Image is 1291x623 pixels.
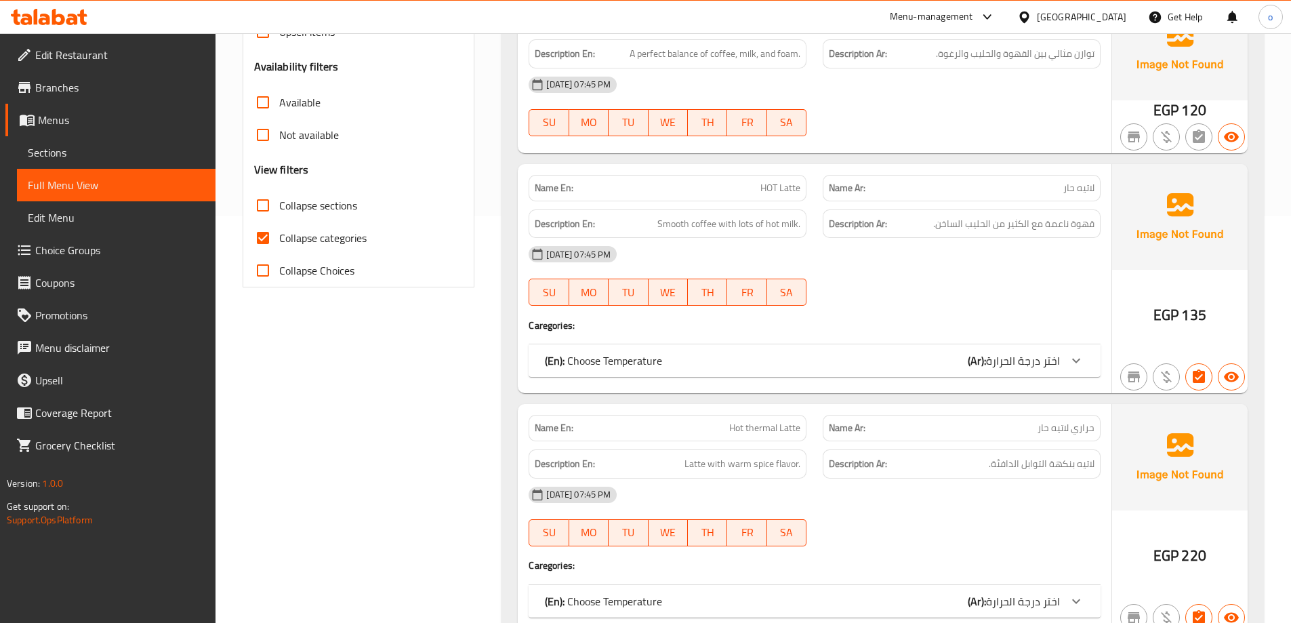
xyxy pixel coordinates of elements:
[989,456,1094,473] span: لاتيه بنكهة التوابل الدافئة.
[1063,181,1094,195] span: لاتيه حار
[1120,363,1147,390] button: Not branch specific item
[968,591,986,611] b: (Ar):
[529,319,1101,332] h4: Caregories:
[1185,363,1212,390] button: Has choices
[693,283,722,302] span: TH
[890,9,973,25] div: Menu-management
[5,39,216,71] a: Edit Restaurant
[829,45,887,62] strong: Description Ar:
[35,372,205,388] span: Upsell
[569,519,609,546] button: MO
[609,109,648,136] button: TU
[609,519,648,546] button: TU
[569,279,609,306] button: MO
[529,279,569,306] button: SU
[1185,123,1212,150] button: Not has choices
[688,519,727,546] button: TH
[684,456,800,473] span: Latte with warm spice flavor.
[541,78,616,91] span: [DATE] 07:45 PM
[5,71,216,104] a: Branches
[654,523,682,542] span: WE
[35,47,205,63] span: Edit Restaurant
[5,234,216,266] a: Choice Groups
[575,523,603,542] span: MO
[279,230,367,246] span: Collapse categories
[609,279,648,306] button: TU
[1153,363,1180,390] button: Purchased item
[541,248,616,261] span: [DATE] 07:45 PM
[727,109,766,136] button: FR
[630,45,800,62] span: A perfect balance of coffee, milk, and foam.
[727,519,766,546] button: FR
[773,523,801,542] span: SA
[254,59,339,75] h3: Availability filters
[829,216,887,233] strong: Description Ar:
[733,523,761,542] span: FR
[35,307,205,323] span: Promotions
[649,519,688,546] button: WE
[1181,97,1206,123] span: 120
[1112,164,1248,270] img: Ae5nvW7+0k+MAAAAAElFTkSuQmCC
[529,519,569,546] button: SU
[1038,421,1094,435] span: حراري لاتيه حار
[529,585,1101,618] div: (En): Choose Temperature(Ar):اختر درجة الحرارة
[986,591,1060,611] span: اختر درجة الحرارة
[279,197,357,214] span: Collapse sections
[254,162,309,178] h3: View filters
[541,488,616,501] span: [DATE] 07:45 PM
[829,421,865,435] strong: Name Ar:
[1218,123,1245,150] button: Available
[773,283,801,302] span: SA
[654,113,682,132] span: WE
[38,112,205,128] span: Menus
[614,113,642,132] span: TU
[7,475,40,492] span: Version:
[35,275,205,291] span: Coupons
[279,262,354,279] span: Collapse Choices
[649,279,688,306] button: WE
[279,24,335,40] span: Upsell items
[28,209,205,226] span: Edit Menu
[28,177,205,193] span: Full Menu View
[575,283,603,302] span: MO
[545,591,565,611] b: (En):
[1218,363,1245,390] button: Available
[693,523,722,542] span: TH
[575,113,603,132] span: MO
[733,283,761,302] span: FR
[35,79,205,96] span: Branches
[535,181,573,195] strong: Name En:
[733,113,761,132] span: FR
[529,344,1101,377] div: (En): Choose Temperature(Ar):اختر درجة الحرارة
[1153,97,1179,123] span: EGP
[7,511,93,529] a: Support.OpsPlatform
[1153,123,1180,150] button: Purchased item
[535,113,563,132] span: SU
[545,353,662,369] p: Choose Temperature
[657,216,800,233] span: Smooth coffee with lots of hot milk.
[545,350,565,371] b: (En):
[829,181,865,195] strong: Name Ar:
[1037,9,1126,24] div: [GEOGRAPHIC_DATA]
[614,523,642,542] span: TU
[545,593,662,609] p: Choose Temperature
[535,216,595,233] strong: Description En:
[569,109,609,136] button: MO
[614,283,642,302] span: TU
[529,109,569,136] button: SU
[654,283,682,302] span: WE
[529,559,1101,572] h4: Caregories:
[28,144,205,161] span: Sections
[535,283,563,302] span: SU
[688,109,727,136] button: TH
[17,136,216,169] a: Sections
[5,429,216,462] a: Grocery Checklist
[17,201,216,234] a: Edit Menu
[42,475,63,492] span: 1.0.0
[535,421,573,435] strong: Name En:
[649,109,688,136] button: WE
[535,523,563,542] span: SU
[693,113,722,132] span: TH
[1181,542,1206,569] span: 220
[968,350,986,371] b: (Ar):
